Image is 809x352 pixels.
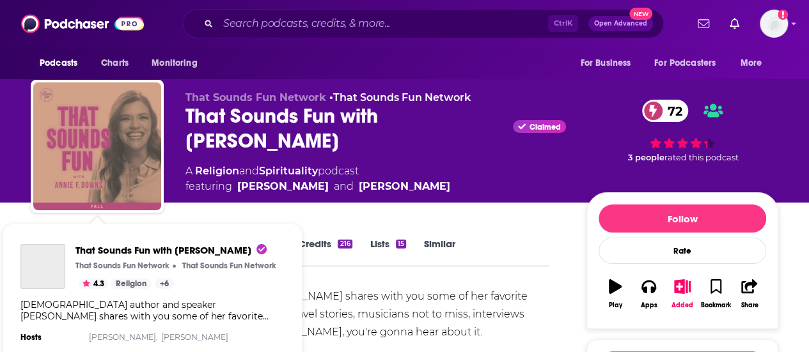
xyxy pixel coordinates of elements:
span: New [629,8,652,20]
div: 72 3 peoplerated this podcast [586,91,778,171]
p: That Sounds Fun Network [75,261,169,271]
a: Show notifications dropdown [693,13,714,34]
span: Charts [101,54,129,72]
a: [PERSON_NAME] [161,332,228,342]
p: That Sounds Fun Network [182,261,276,271]
span: Podcasts [40,54,77,72]
button: open menu [571,51,647,75]
button: Apps [632,271,665,317]
a: Credits216 [298,238,352,267]
div: [DEMOGRAPHIC_DATA] author and speaker [PERSON_NAME] shares with you some of her favorite things: ... [20,299,285,322]
div: 15 [396,240,406,249]
span: and [239,165,259,177]
button: Show profile menu [760,10,788,38]
div: Bookmark [701,302,731,309]
h4: Hosts [20,332,42,342]
a: Eddie Kaufholz [359,179,450,194]
div: Added [672,302,693,309]
button: Bookmark [699,271,732,317]
div: 216 [338,240,352,249]
a: That Sounds Fun with Annie F. Downs [20,244,65,289]
span: 72 [655,100,689,122]
button: 4.3 [79,279,108,289]
span: Monitoring [152,54,197,72]
a: 72 [642,100,689,122]
span: featuring [185,179,450,194]
span: • [329,91,471,103]
a: +6 [155,279,174,289]
a: Lists15 [370,238,406,267]
a: Show notifications dropdown [725,13,744,34]
button: Follow [599,204,766,233]
div: Search podcasts, credits, & more... [183,9,664,38]
a: [PERSON_NAME], [89,332,158,342]
a: That Sounds Fun Network [179,261,276,271]
div: Apps [641,302,657,309]
a: Spirituality [259,165,318,177]
span: 3 people [628,153,664,162]
span: Ctrl K [548,15,578,32]
a: Charts [93,51,136,75]
div: Play [609,302,622,309]
button: Added [666,271,699,317]
span: Claimed [530,124,561,130]
button: open menu [143,51,214,75]
a: That Sounds Fun with Annie F. Downs [75,244,276,256]
div: A podcast [185,164,450,194]
button: open menu [646,51,734,75]
span: Logged in as WPubPR1 [760,10,788,38]
div: Share [741,302,758,309]
span: For Business [580,54,631,72]
span: Open Advanced [594,20,647,27]
span: and [334,179,354,194]
a: That Sounds Fun Network [333,91,471,103]
a: Similar [424,238,455,267]
span: For Podcasters [654,54,716,72]
a: Religion [195,165,239,177]
span: More [741,54,762,72]
span: That Sounds Fun with [PERSON_NAME] [75,244,267,256]
button: Open AdvancedNew [588,16,653,31]
span: That Sounds Fun Network [185,91,326,103]
svg: Add a profile image [778,10,788,20]
img: User Profile [760,10,788,38]
a: Religion [111,279,152,289]
button: open menu [31,51,94,75]
button: Play [599,271,632,317]
button: open menu [732,51,778,75]
img: Podchaser - Follow, Share and Rate Podcasts [21,11,144,36]
div: Rate [599,238,766,264]
img: That Sounds Fun with Annie F. Downs [33,82,161,210]
button: Share [733,271,766,317]
input: Search podcasts, credits, & more... [218,13,548,34]
span: rated this podcast [664,153,739,162]
a: Annie F. Downs [237,179,329,194]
